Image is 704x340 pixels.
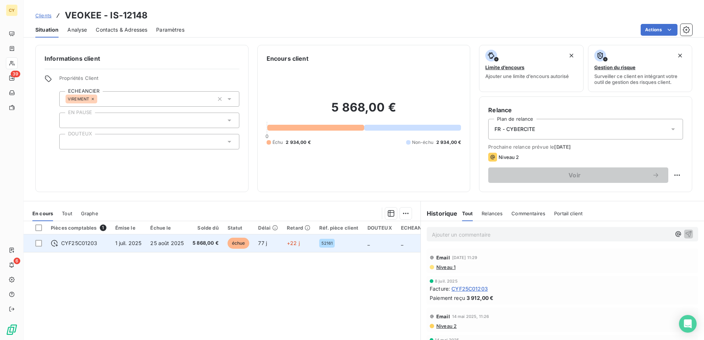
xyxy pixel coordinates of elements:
[228,238,250,249] span: échue
[97,96,103,102] input: Ajouter une valeur
[156,26,184,33] span: Paramètres
[436,255,450,261] span: Email
[150,225,184,231] div: Échue le
[258,240,267,246] span: 77 j
[436,314,450,319] span: Email
[485,64,524,70] span: Limite d’encours
[258,225,278,231] div: Délai
[421,209,458,218] h6: Historique
[265,133,268,139] span: 0
[452,314,489,319] span: 14 mai 2025, 11:26
[115,225,142,231] div: Émise le
[479,45,583,92] button: Limite d’encoursAjouter une limite d’encours autorisé
[193,225,219,231] div: Solde dû
[430,294,465,302] span: Paiement reçu
[554,210,582,216] span: Portail client
[436,264,455,270] span: Niveau 1
[482,210,503,216] span: Relances
[319,225,359,231] div: Réf. pièce client
[267,100,461,122] h2: 5 868,00 €
[65,9,148,22] h3: VEOKEE - IS-12148
[150,240,184,246] span: 25 août 2025
[51,224,106,231] div: Pièces comptables
[435,279,458,283] span: 8 juil. 2025
[499,154,519,160] span: Niveau 2
[679,315,697,333] div: Open Intercom Messenger
[401,225,434,231] div: ECHEANCIER
[488,144,683,150] span: Prochaine relance prévue le
[287,240,300,246] span: +22 j
[367,225,392,231] div: DOUTEUX
[554,144,571,150] span: [DATE]
[467,294,494,302] span: 3 912,00 €
[494,125,535,133] span: FR - CYBERCITE
[35,13,52,18] span: Clients
[488,167,668,183] button: Voir
[367,240,370,246] span: _
[14,258,20,264] span: 6
[497,172,652,178] span: Voir
[32,210,53,216] span: En cours
[228,225,250,231] div: Statut
[6,324,18,336] img: Logo LeanPay
[462,210,473,216] span: Tout
[321,241,332,245] span: 52161
[11,71,20,77] span: 39
[272,139,283,146] span: Échu
[488,106,683,114] h6: Relance
[66,117,71,124] input: Ajouter une valeur
[62,210,72,216] span: Tout
[451,285,488,293] span: CYF25C01203
[401,240,403,246] span: _
[412,139,433,146] span: Non-échu
[436,323,457,329] span: Niveau 2
[81,210,98,216] span: Graphe
[59,75,239,85] span: Propriétés Client
[61,240,98,247] span: CYF25C01203
[193,240,219,247] span: 5 868,00 €
[588,45,692,92] button: Gestion du risqueSurveiller ce client en intégrant votre outil de gestion des risques client.
[45,54,239,63] h6: Informations client
[286,139,311,146] span: 2 934,00 €
[267,54,309,63] h6: Encours client
[511,210,545,216] span: Commentaires
[594,64,636,70] span: Gestion du risque
[287,225,310,231] div: Retard
[452,255,478,260] span: [DATE] 11:29
[100,224,106,231] span: 1
[66,138,71,145] input: Ajouter une valeur
[6,4,18,16] div: CY
[430,285,450,293] span: Facture :
[641,24,677,36] button: Actions
[35,26,59,33] span: Situation
[485,73,569,79] span: Ajouter une limite d’encours autorisé
[68,97,89,101] span: VIREMENT
[67,26,87,33] span: Analyse
[96,26,147,33] span: Contacts & Adresses
[436,139,461,146] span: 2 934,00 €
[35,12,52,19] a: Clients
[594,73,686,85] span: Surveiller ce client en intégrant votre outil de gestion des risques client.
[115,240,142,246] span: 1 juil. 2025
